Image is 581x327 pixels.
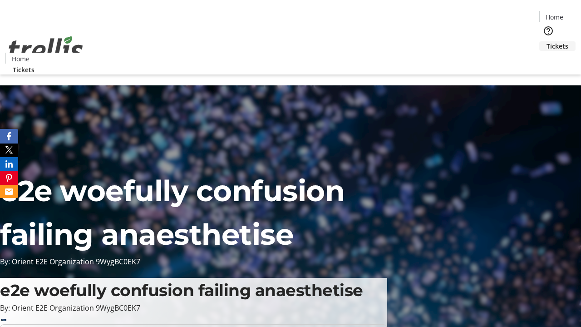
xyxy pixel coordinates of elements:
[12,54,30,64] span: Home
[539,41,576,51] a: Tickets
[5,65,42,74] a: Tickets
[6,54,35,64] a: Home
[547,41,568,51] span: Tickets
[546,12,563,22] span: Home
[13,65,34,74] span: Tickets
[540,12,569,22] a: Home
[539,51,557,69] button: Cart
[539,22,557,40] button: Help
[5,26,86,71] img: Orient E2E Organization 9WygBC0EK7's Logo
